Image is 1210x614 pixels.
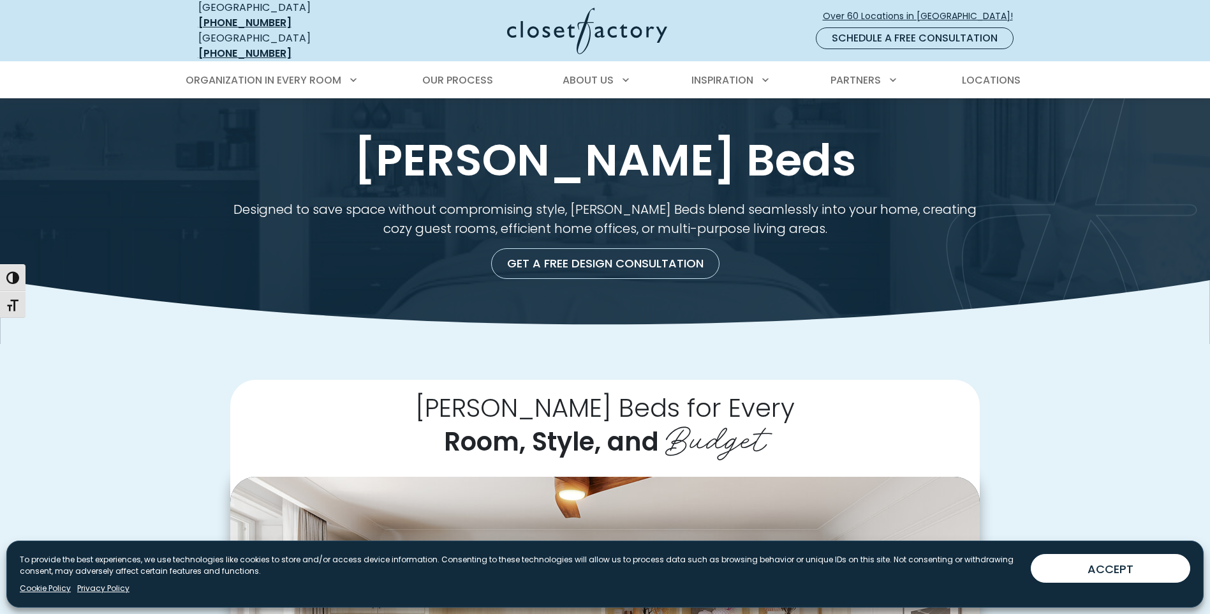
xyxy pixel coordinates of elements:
[816,27,1014,49] a: Schedule a Free Consultation
[198,46,291,61] a: [PHONE_NUMBER]
[507,8,667,54] img: Closet Factory Logo
[20,583,71,594] a: Cookie Policy
[415,390,795,426] span: [PERSON_NAME] Beds for Every
[77,583,129,594] a: Privacy Policy
[691,73,753,87] span: Inspiration
[1031,554,1190,583] button: ACCEPT
[665,410,766,461] span: Budget
[830,73,881,87] span: Partners
[822,5,1024,27] a: Over 60 Locations in [GEOGRAPHIC_DATA]!
[563,73,614,87] span: About Us
[177,63,1034,98] nav: Primary Menu
[444,424,659,460] span: Room, Style, and
[491,248,719,279] a: Get a Free Design Consultation
[230,200,980,238] p: Designed to save space without compromising style, [PERSON_NAME] Beds blend seamlessly into your ...
[962,73,1021,87] span: Locations
[196,136,1015,184] h1: [PERSON_NAME] Beds
[20,554,1021,577] p: To provide the best experiences, we use technologies like cookies to store and/or access device i...
[198,15,291,30] a: [PHONE_NUMBER]
[823,10,1023,23] span: Over 60 Locations in [GEOGRAPHIC_DATA]!
[198,31,383,61] div: [GEOGRAPHIC_DATA]
[422,73,493,87] span: Our Process
[186,73,341,87] span: Organization in Every Room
